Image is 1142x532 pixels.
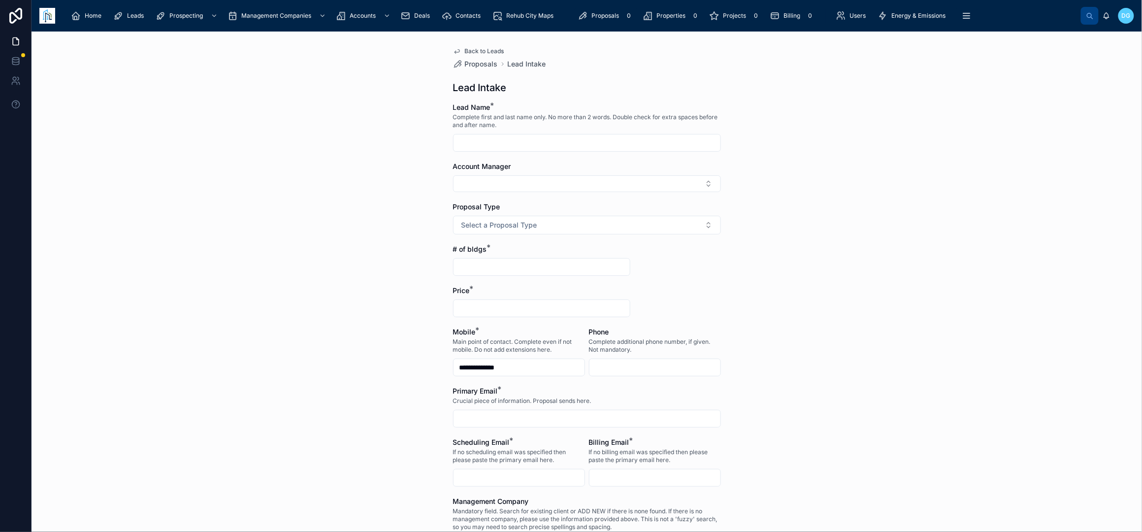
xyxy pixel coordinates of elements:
span: # of bldgs [453,245,487,253]
div: 0 [804,10,816,22]
a: Accounts [333,7,395,25]
span: Proposals [591,12,619,20]
span: Management Companies [241,12,311,20]
span: If no billing email was specified then please paste the primary email here. [589,448,721,464]
span: Energy & Emissions [892,12,946,20]
span: Complete first and last name only. No more than 2 words. Double check for extra spaces before and... [453,113,721,129]
span: Scheduling Email [453,438,510,446]
span: Main point of contact. Complete even if not mobile. Do not add extensions here. [453,338,585,354]
a: Back to Leads [453,47,504,55]
a: Deals [397,7,437,25]
span: Billing Email [589,438,629,446]
a: Properties0 [640,7,704,25]
span: Properties [656,12,685,20]
a: Users [833,7,873,25]
a: Home [68,7,108,25]
span: If no scheduling email was specified then please paste the primary email here. [453,448,585,464]
a: Rehub City Maps [489,7,560,25]
span: Projects [723,12,746,20]
a: Leads [110,7,151,25]
span: Prospecting [169,12,203,20]
a: Proposals [453,59,498,69]
span: Proposals [465,59,498,69]
a: Energy & Emissions [875,7,953,25]
a: Lead Intake [508,59,546,69]
div: scrollable content [63,5,1081,27]
span: Billing [783,12,800,20]
span: Phone [589,328,609,336]
h1: Lead Intake [453,81,507,95]
span: Mandatory field. Search for existing client or ADD NEW if there is none found. If there is no man... [453,507,721,531]
a: Projects0 [706,7,765,25]
a: Management Companies [225,7,331,25]
span: Back to Leads [465,47,504,55]
span: Mobile [453,328,476,336]
span: Users [850,12,866,20]
span: Proposal Type [453,202,500,211]
span: Price [453,286,470,295]
span: Lead Name [453,103,490,111]
a: Prospecting [153,7,223,25]
span: DG [1122,12,1131,20]
span: Accounts [350,12,376,20]
span: Account Manager [453,162,511,170]
span: Complete additional phone number, if given. Not mandatory. [589,338,721,354]
span: Leads [127,12,144,20]
img: App logo [39,8,55,24]
span: Deals [414,12,430,20]
span: Contacts [456,12,481,20]
span: Select a Proposal Type [461,220,537,230]
div: 0 [750,10,762,22]
button: Select Button [453,175,721,192]
a: Billing0 [767,7,819,25]
div: 0 [689,10,701,22]
a: Contacts [439,7,488,25]
div: 0 [623,10,635,22]
a: Proposals0 [575,7,638,25]
span: Rehub City Maps [506,12,554,20]
span: Management Company [453,497,529,505]
span: Primary Email [453,387,498,395]
span: Home [85,12,101,20]
span: Crucial piece of information. Proposal sends here. [453,397,591,405]
button: Select Button [453,216,721,234]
